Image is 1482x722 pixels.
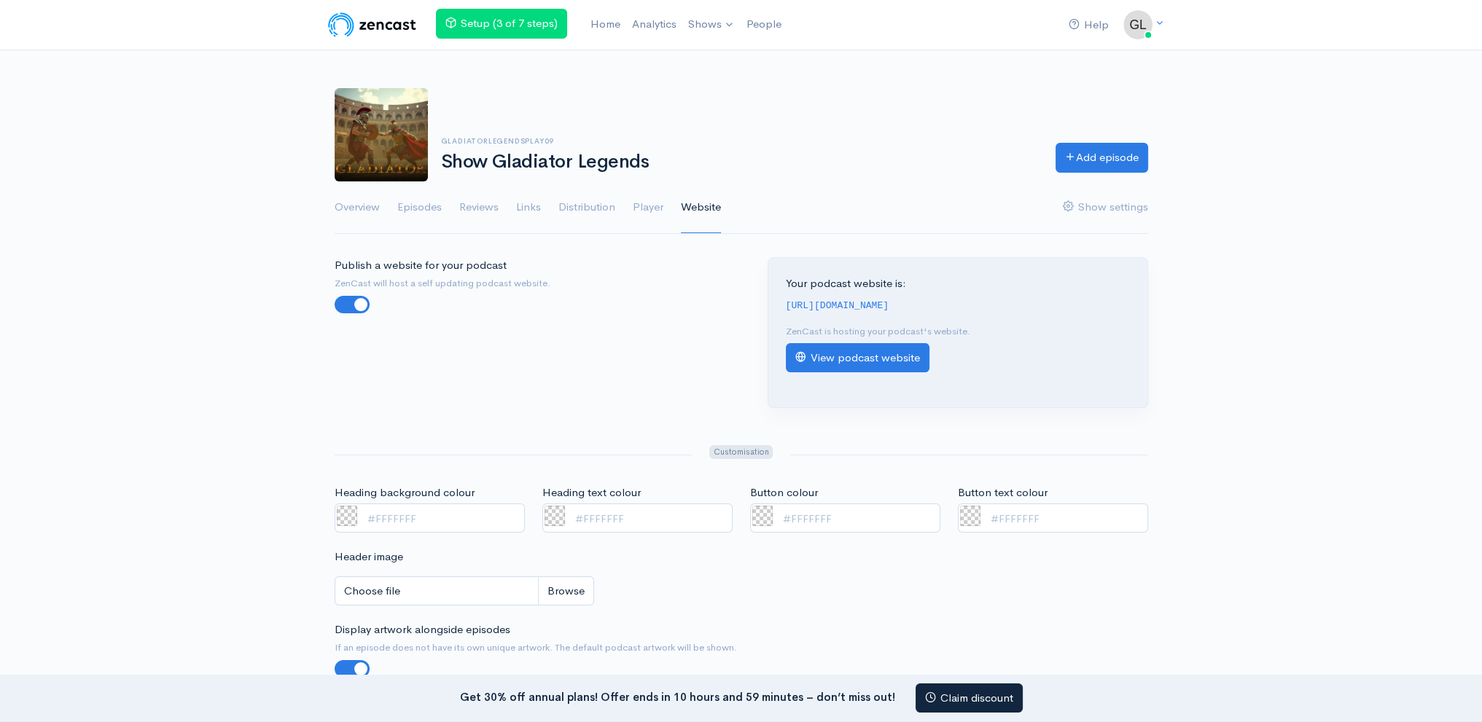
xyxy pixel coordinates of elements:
a: Player [633,181,663,234]
a: Website [681,181,721,234]
small: If an episode does not have its own unique artwork. The default podcast artwork will be shown. [335,640,1148,655]
span: Customisation [709,445,773,459]
a: People [741,9,787,40]
img: ZenCast Logo [326,10,418,39]
label: Display artwork alongside episodes [335,621,510,638]
label: Button text colour [958,484,1048,501]
a: Links [516,181,541,234]
a: Home [585,9,626,40]
a: Shows [682,9,741,41]
h1: Show Gladiator Legends [441,152,1038,173]
input: #FFFFFFF [335,503,525,533]
input: #FFFFFFF [958,503,1148,533]
a: Episodes [397,181,442,234]
a: Overview [335,181,380,234]
label: Button colour [750,484,818,501]
a: Help [1063,9,1115,41]
label: Heading text colour [542,484,641,501]
label: Publish a website for your podcast [335,257,507,274]
a: Reviews [459,181,499,234]
a: View podcast website [786,343,929,373]
p: ZenCast is hosting your podcast's website. [786,324,1130,339]
h6: gladiatorlegendsplay09 [441,137,1038,145]
a: Setup (3 of 7 steps) [436,9,567,39]
a: Add episode [1056,143,1148,173]
a: Analytics [626,9,682,40]
a: Claim discount [916,683,1023,713]
a: Show settings [1063,181,1148,234]
a: Distribution [558,181,615,234]
code: [URL][DOMAIN_NAME] [786,300,889,311]
strong: Get 30% off annual plans! Offer ends in 10 hours and 59 minutes – don’t miss out! [460,689,895,703]
input: #FFFFFFF [750,503,940,533]
label: Heading background colour [335,484,475,501]
p: Your podcast website is: [786,275,1130,292]
small: ZenCast will host a self updating podcast website. [335,276,733,291]
label: Header image [335,549,403,565]
img: ... [1123,10,1153,39]
input: #FFFFFFF [542,503,733,533]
